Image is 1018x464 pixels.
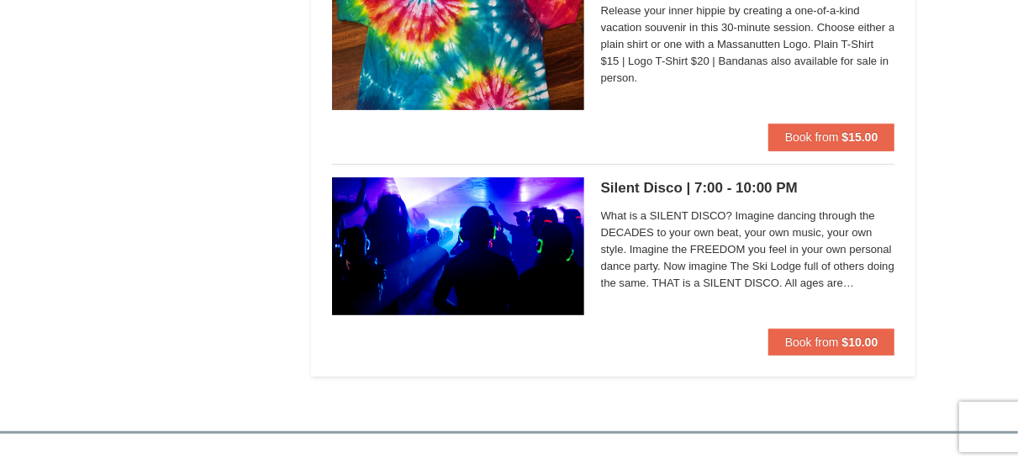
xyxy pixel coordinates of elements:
span: Book from [785,335,839,349]
button: Book from $10.00 [768,329,895,356]
h5: Silent Disco | 7:00 - 10:00 PM [601,180,895,197]
span: What is a SILENT DISCO? Imagine dancing through the DECADES to your own beat, your own music, you... [601,208,895,292]
button: Book from $15.00 [768,124,895,150]
span: Book from [785,130,839,144]
span: Release your inner hippie by creating a one-of-a-kind vacation souvenir in this 30-minute session... [601,3,895,87]
strong: $15.00 [842,130,878,144]
img: 6619869-1452-f8419b18.jpg [332,177,584,315]
strong: $10.00 [842,335,878,349]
